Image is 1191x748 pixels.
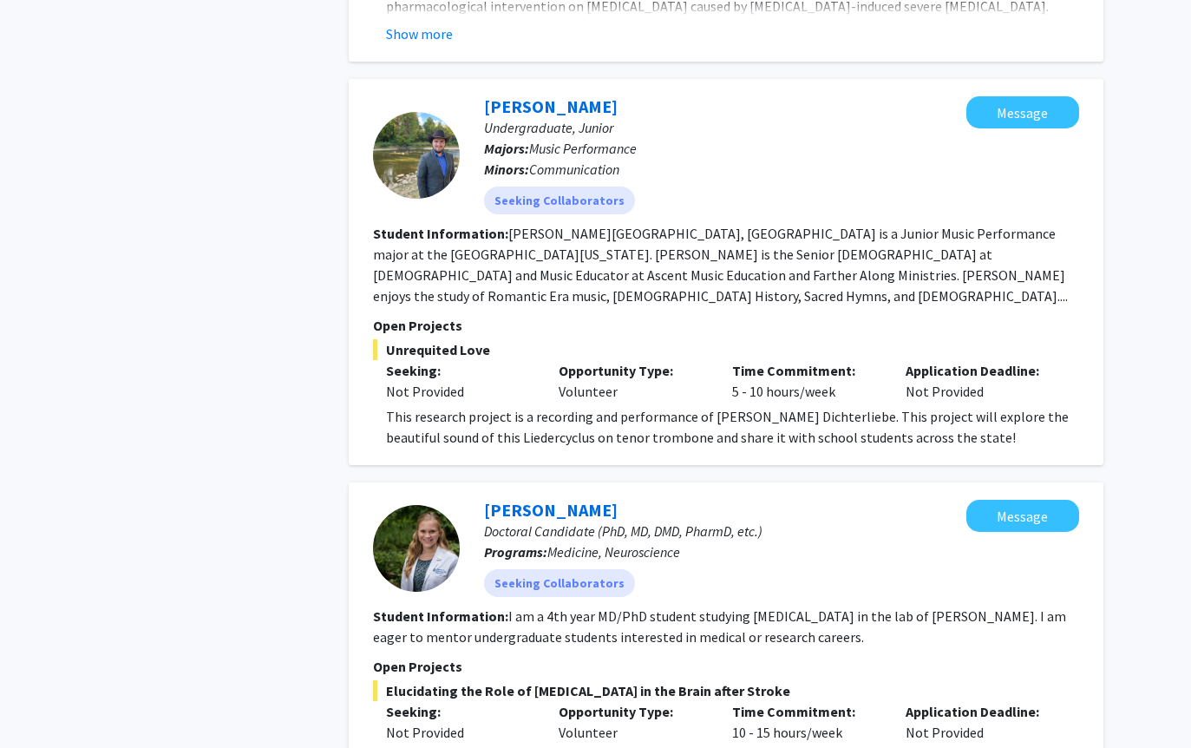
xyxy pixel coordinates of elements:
[906,360,1053,381] p: Application Deadline:
[373,317,462,334] span: Open Projects
[893,701,1066,743] div: Not Provided
[373,607,1066,646] fg-read-more: I am a 4th year MD/PhD student studying [MEDICAL_DATA] in the lab of [PERSON_NAME]. I am eager to...
[373,225,1068,305] fg-read-more: [PERSON_NAME][GEOGRAPHIC_DATA], [GEOGRAPHIC_DATA] is a Junior Music Performance major at the [GEO...
[546,360,719,402] div: Volunteer
[547,543,680,561] span: Medicine, Neuroscience
[373,339,1079,360] span: Unrequited Love
[373,658,462,675] span: Open Projects
[484,161,529,178] b: Minors:
[546,701,719,743] div: Volunteer
[484,522,762,540] span: Doctoral Candidate (PhD, MD, DMD, PharmD, etc.)
[13,670,74,735] iframe: Chat
[719,701,893,743] div: 10 - 15 hours/week
[484,569,635,597] mat-chip: Seeking Collaborators
[966,500,1079,532] button: Message Annabel McAtee
[559,701,706,722] p: Opportunity Type:
[484,140,529,157] b: Majors:
[484,95,618,117] a: [PERSON_NAME]
[484,187,635,214] mat-chip: Seeking Collaborators
[484,119,613,136] span: Undergraduate, Junior
[373,680,1079,701] span: Elucidating the Role of [MEDICAL_DATA] in the Brain after Stroke
[732,360,880,381] p: Time Commitment:
[386,23,453,44] button: Show more
[373,225,508,242] b: Student Information:
[719,360,893,402] div: 5 - 10 hours/week
[559,360,706,381] p: Opportunity Type:
[484,543,547,561] b: Programs:
[386,406,1079,448] p: This research project is a recording and performance of [PERSON_NAME] Dichterliebe. This project ...
[386,701,533,722] p: Seeking:
[386,381,533,402] div: Not Provided
[906,701,1053,722] p: Application Deadline:
[732,701,880,722] p: Time Commitment:
[373,607,508,625] b: Student Information:
[386,360,533,381] p: Seeking:
[529,140,637,157] span: Music Performance
[386,722,533,743] div: Not Provided
[529,161,619,178] span: Communication
[893,360,1066,402] div: Not Provided
[966,96,1079,128] button: Message Graham West
[484,499,618,521] a: [PERSON_NAME]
